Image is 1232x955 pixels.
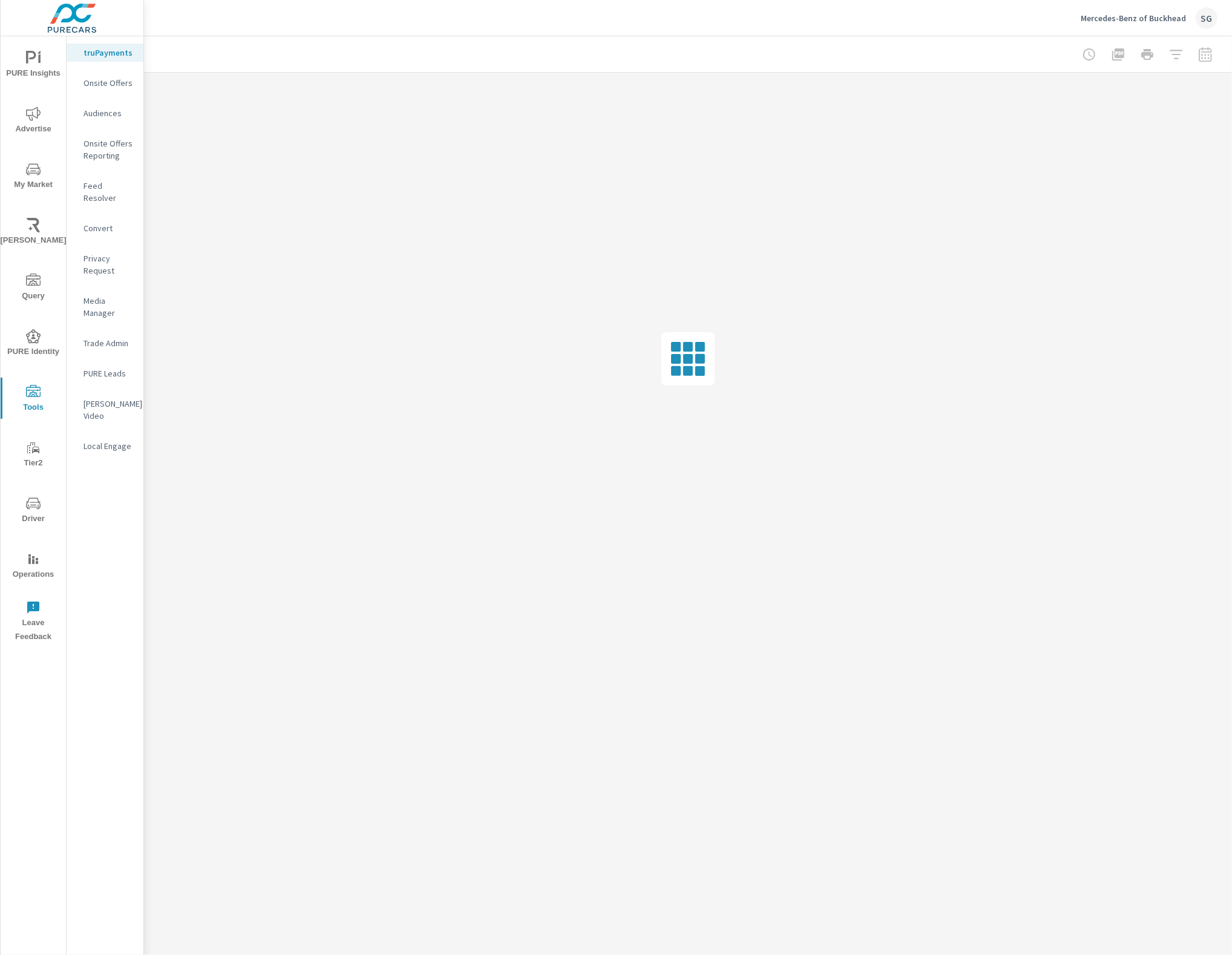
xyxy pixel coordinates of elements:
[67,104,143,122] div: Audiences
[67,177,143,207] div: Feed Resolver
[1,36,66,649] div: nav menu
[4,496,62,526] span: Driver
[4,441,62,470] span: Tier2
[67,134,143,165] div: Onsite Offers Reporting
[4,107,62,136] span: Advertise
[84,337,134,349] p: Trade Admin
[67,74,143,92] div: Onsite Offers
[84,137,134,162] p: Onsite Offers Reporting
[67,249,143,280] div: Privacy Request
[4,162,62,192] span: My Market
[84,367,134,379] p: PURE Leads
[4,274,62,303] span: Query
[4,385,62,415] span: Tools
[67,364,143,382] div: PURE Leads
[4,218,62,248] span: [PERSON_NAME]
[84,295,134,319] p: Media Manager
[1196,7,1217,29] div: SG
[84,440,134,452] p: Local Engage
[84,222,134,234] p: Convert
[84,47,134,59] p: truPayments
[4,329,62,359] span: PURE Identity
[84,77,134,89] p: Onsite Offers
[67,437,143,455] div: Local Engage
[84,252,134,277] p: Privacy Request
[4,552,62,582] span: Operations
[67,395,143,425] div: [PERSON_NAME] Video
[84,180,134,204] p: Feed Resolver
[84,398,134,422] p: [PERSON_NAME] Video
[67,334,143,352] div: Trade Admin
[1081,13,1186,24] p: Mercedes-Benz of Buckhead
[4,600,62,644] span: Leave Feedback
[4,51,62,80] span: PURE Insights
[84,107,134,119] p: Audiences
[67,44,143,62] div: truPayments
[67,292,143,322] div: Media Manager
[67,219,143,237] div: Convert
